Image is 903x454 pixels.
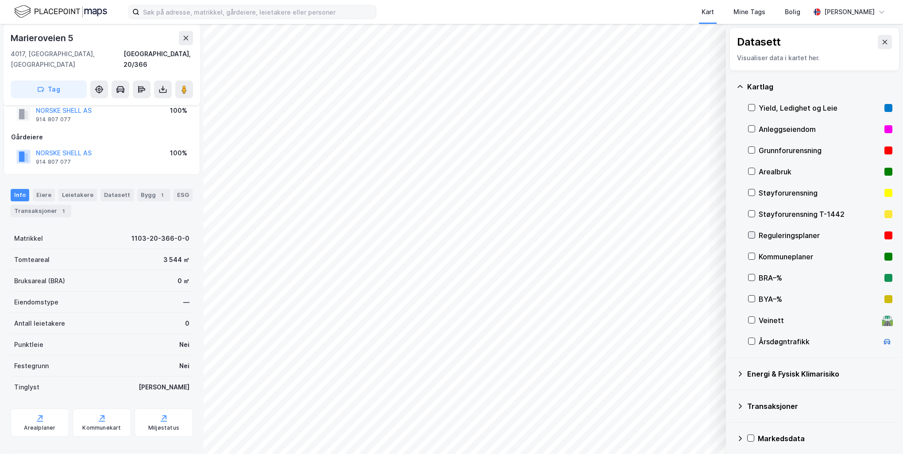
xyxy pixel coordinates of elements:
[148,424,179,431] div: Miljøstatus
[759,166,881,177] div: Arealbruk
[33,189,55,201] div: Eiere
[139,382,189,392] div: [PERSON_NAME]
[759,188,881,198] div: Støyforurensning
[170,148,187,158] div: 100%
[14,254,50,265] div: Tomteareal
[11,189,29,201] div: Info
[11,31,75,45] div: Marieroveien 5
[11,81,87,98] button: Tag
[183,297,189,308] div: —
[737,35,781,49] div: Datasett
[163,254,189,265] div: 3 544 ㎡
[14,382,39,392] div: Tinglyst
[759,209,881,219] div: Støyforurensning T-1442
[24,424,55,431] div: Arealplaner
[759,294,881,304] div: BYA–%
[14,297,58,308] div: Eiendomstype
[179,361,189,371] div: Nei
[100,189,134,201] div: Datasett
[759,273,881,283] div: BRA–%
[137,189,170,201] div: Bygg
[170,105,187,116] div: 100%
[747,369,892,379] div: Energi & Fysisk Klimarisiko
[758,433,892,444] div: Markedsdata
[14,4,107,19] img: logo.f888ab2527a4732fd821a326f86c7f29.svg
[59,207,68,215] div: 1
[759,124,881,135] div: Anleggseiendom
[178,276,189,286] div: 0 ㎡
[737,53,892,63] div: Visualiser data i kartet her.
[759,336,878,347] div: Årsdøgntrafikk
[58,189,97,201] div: Leietakere
[131,233,189,244] div: 1103-20-366-0-0
[859,412,903,454] iframe: Chat Widget
[179,339,189,350] div: Nei
[702,7,714,17] div: Kart
[859,412,903,454] div: Kontrollprogram for chat
[82,424,121,431] div: Kommunekart
[123,49,193,70] div: [GEOGRAPHIC_DATA], 20/366
[158,191,166,200] div: 1
[759,103,881,113] div: Yield, Ledighet og Leie
[14,339,43,350] div: Punktleie
[759,145,881,156] div: Grunnforurensning
[11,205,71,217] div: Transaksjoner
[14,233,43,244] div: Matrikkel
[185,318,189,329] div: 0
[36,116,71,123] div: 914 807 077
[14,276,65,286] div: Bruksareal (BRA)
[733,7,765,17] div: Mine Tags
[11,49,123,70] div: 4017, [GEOGRAPHIC_DATA], [GEOGRAPHIC_DATA]
[747,401,892,412] div: Transaksjoner
[824,7,875,17] div: [PERSON_NAME]
[174,189,193,201] div: ESG
[139,5,376,19] input: Søk på adresse, matrikkel, gårdeiere, leietakere eller personer
[747,81,892,92] div: Kartlag
[759,251,881,262] div: Kommuneplaner
[785,7,800,17] div: Bolig
[759,315,878,326] div: Veinett
[11,132,193,142] div: Gårdeiere
[14,318,65,329] div: Antall leietakere
[759,230,881,241] div: Reguleringsplaner
[881,315,893,326] div: 🛣️
[36,158,71,165] div: 914 807 077
[14,361,49,371] div: Festegrunn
